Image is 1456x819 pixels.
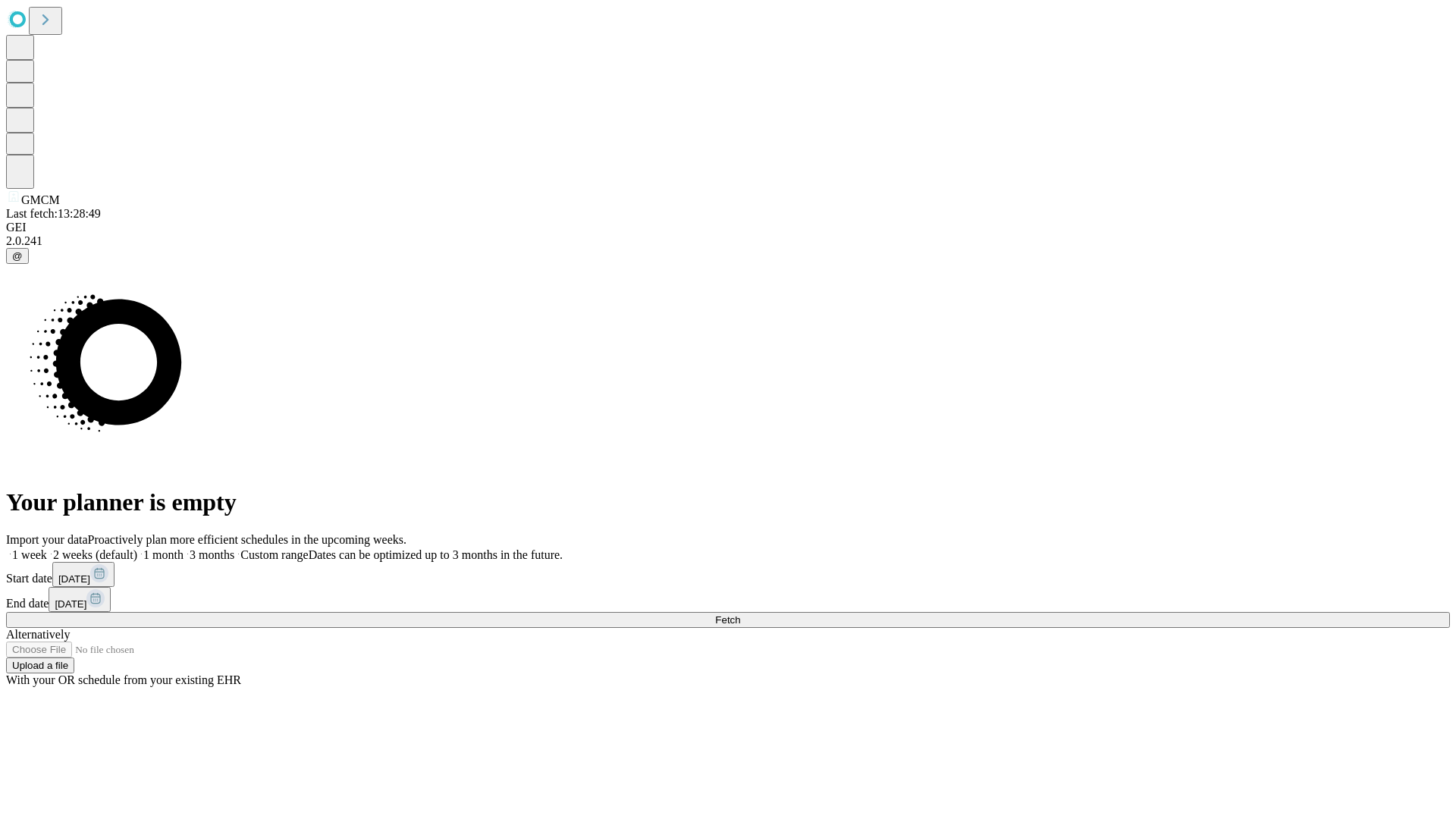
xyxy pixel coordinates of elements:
[6,673,241,686] span: With your OR schedule from your existing EHR
[6,562,1450,587] div: Start date
[143,548,184,561] span: 1 month
[6,488,1450,516] h1: Your planner is empty
[12,250,23,262] span: @
[715,614,740,626] span: Fetch
[21,193,60,206] span: GMCM
[240,548,308,561] span: Custom range
[53,548,137,561] span: 2 weeks (default)
[6,587,1450,612] div: End date
[6,221,1450,234] div: GEI
[6,628,70,641] span: Alternatively
[58,573,90,585] span: [DATE]
[6,234,1450,248] div: 2.0.241
[190,548,234,561] span: 3 months
[6,533,88,546] span: Import your data
[6,207,101,220] span: Last fetch: 13:28:49
[49,587,111,612] button: [DATE]
[88,533,406,546] span: Proactively plan more efficient schedules in the upcoming weeks.
[55,598,86,610] span: [DATE]
[309,548,563,561] span: Dates can be optimized up to 3 months in the future.
[52,562,115,587] button: [DATE]
[6,248,29,264] button: @
[6,612,1450,628] button: Fetch
[12,548,47,561] span: 1 week
[6,657,74,673] button: Upload a file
